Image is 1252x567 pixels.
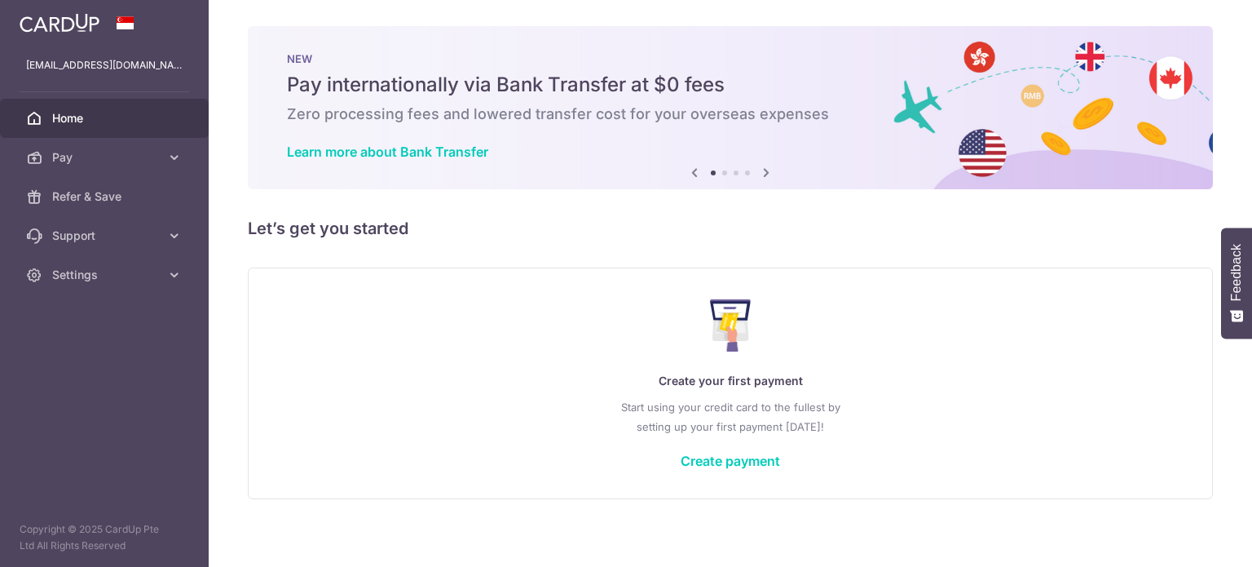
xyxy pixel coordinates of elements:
[248,26,1213,189] img: Bank transfer banner
[20,13,99,33] img: CardUp
[281,371,1179,391] p: Create your first payment
[26,57,183,73] p: [EMAIL_ADDRESS][DOMAIN_NAME]
[52,228,160,244] span: Support
[52,267,160,283] span: Settings
[710,299,752,352] img: Make Payment
[287,72,1174,98] h5: Pay internationally via Bank Transfer at $0 fees
[287,52,1174,65] p: NEW
[281,397,1179,436] p: Start using your credit card to the fullest by setting up your first payment [DATE]!
[287,144,488,160] a: Learn more about Bank Transfer
[287,104,1174,124] h6: Zero processing fees and lowered transfer cost for your overseas expenses
[248,215,1213,241] h5: Let’s get you started
[681,453,780,469] a: Create payment
[52,188,160,205] span: Refer & Save
[52,149,160,166] span: Pay
[1229,244,1244,301] span: Feedback
[1221,228,1252,339] button: Feedback - Show survey
[52,110,160,126] span: Home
